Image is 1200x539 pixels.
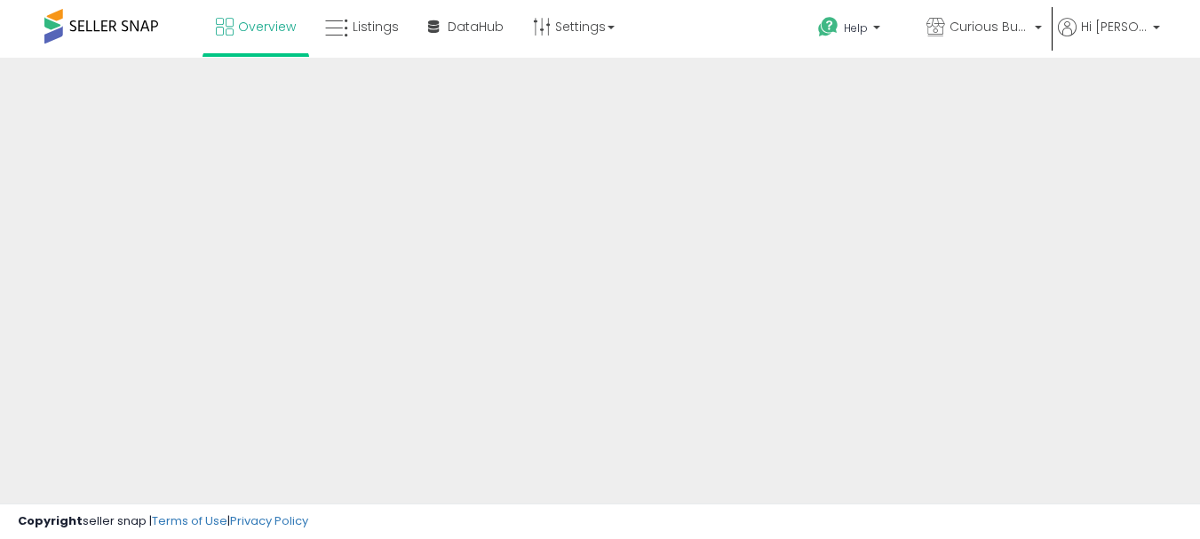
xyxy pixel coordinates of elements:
[844,20,868,36] span: Help
[152,512,227,529] a: Terms of Use
[817,16,839,38] i: Get Help
[238,18,296,36] span: Overview
[18,513,308,530] div: seller snap | |
[353,18,399,36] span: Listings
[448,18,504,36] span: DataHub
[1081,18,1148,36] span: Hi [PERSON_NAME]
[18,512,83,529] strong: Copyright
[230,512,308,529] a: Privacy Policy
[950,18,1029,36] span: Curious Buy Nature
[804,3,910,58] a: Help
[1058,18,1160,58] a: Hi [PERSON_NAME]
